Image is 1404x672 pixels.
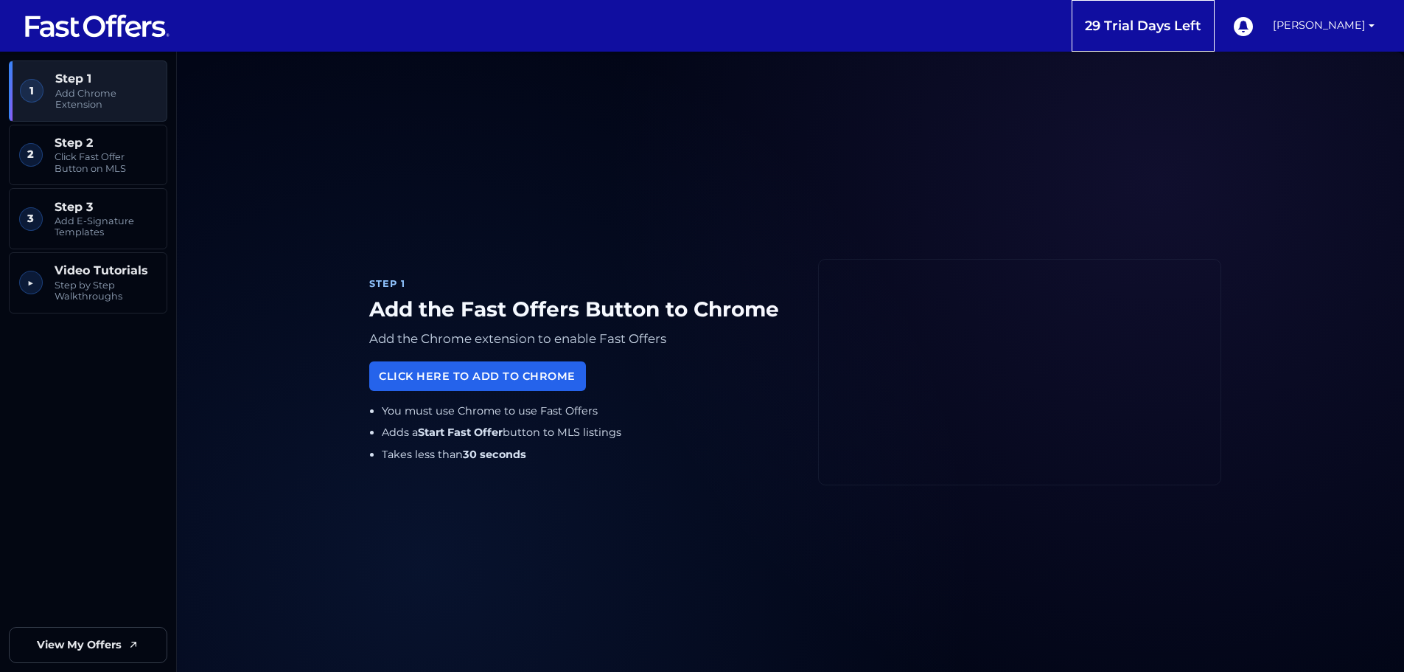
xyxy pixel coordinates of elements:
span: Step 1 [55,72,157,86]
li: Takes less than [382,446,794,463]
strong: Start Fast Offer [418,426,503,439]
span: Step 2 [55,136,157,150]
span: View My Offers [37,637,122,654]
h1: Add the Fast Offers Button to Chrome [369,297,794,322]
span: Step 3 [55,200,157,214]
span: Add Chrome Extension [55,88,157,111]
span: Step by Step Walkthroughs [55,280,157,302]
p: Add the Chrome extension to enable Fast Offers [369,328,794,350]
span: Click Fast Offer Button on MLS [55,151,157,174]
span: Video Tutorials [55,263,157,277]
iframe: Fast Offers Chrome Extension [819,260,1220,485]
a: 29 Trial Days Left [1072,10,1214,43]
span: Add E-Signature Templates [55,215,157,238]
li: Adds a button to MLS listings [382,424,794,441]
a: 2 Step 2 Click Fast Offer Button on MLS [9,125,167,186]
a: View My Offers [9,627,167,663]
li: You must use Chrome to use Fast Offers [382,403,794,420]
a: ▶︎ Video Tutorials Step by Step Walkthroughs [9,252,167,314]
span: 1 [20,79,43,103]
span: 2 [19,143,43,167]
strong: 30 seconds [463,448,526,461]
span: ▶︎ [19,271,43,294]
a: 1 Step 1 Add Chrome Extension [9,60,167,122]
a: Click Here to Add to Chrome [369,361,586,390]
span: 3 [19,207,43,231]
a: 3 Step 3 Add E-Signature Templates [9,188,167,249]
div: Step 1 [369,277,794,291]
